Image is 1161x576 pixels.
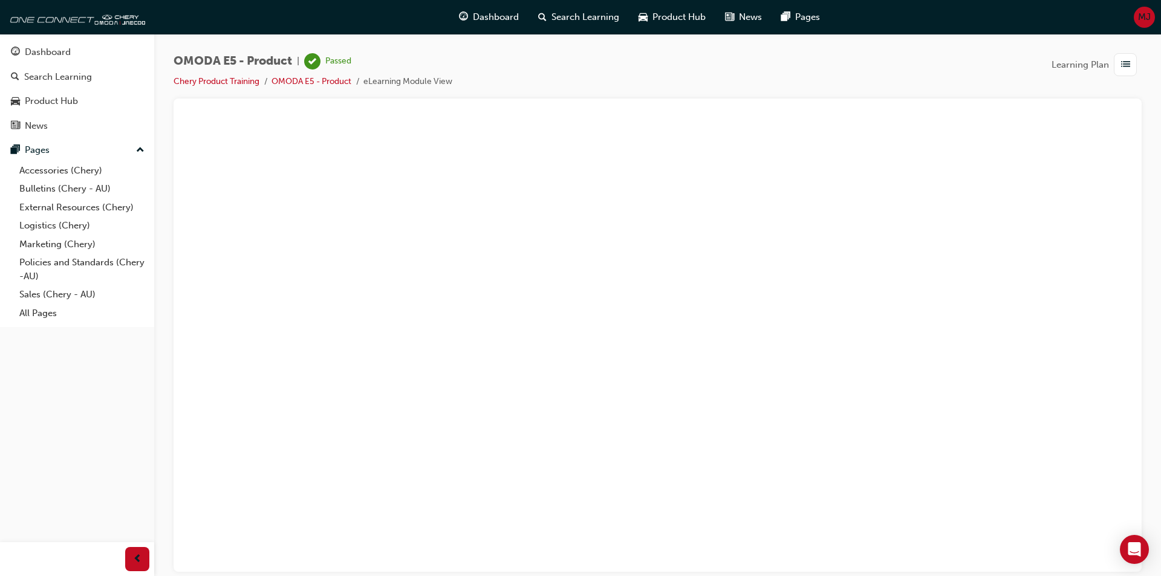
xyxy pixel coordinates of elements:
a: Accessories (Chery) [15,161,149,180]
span: up-icon [136,143,145,158]
div: Search Learning [24,70,92,84]
a: News [5,115,149,137]
span: learningRecordVerb_PASS-icon [304,53,320,70]
span: Pages [795,10,820,24]
a: guage-iconDashboard [449,5,528,30]
a: All Pages [15,304,149,323]
span: MJ [1138,10,1151,24]
a: Policies and Standards (Chery -AU) [15,253,149,285]
button: Pages [5,139,149,161]
span: pages-icon [781,10,790,25]
span: guage-icon [11,47,20,58]
img: oneconnect [6,5,145,29]
button: DashboardSearch LearningProduct HubNews [5,39,149,139]
span: list-icon [1121,57,1130,73]
a: Sales (Chery - AU) [15,285,149,304]
a: search-iconSearch Learning [528,5,629,30]
a: External Resources (Chery) [15,198,149,217]
div: Product Hub [25,94,78,108]
span: car-icon [639,10,648,25]
a: Dashboard [5,41,149,63]
span: Product Hub [652,10,706,24]
a: news-iconNews [715,5,772,30]
div: News [25,119,48,133]
span: | [297,54,299,68]
span: news-icon [725,10,734,25]
a: Marketing (Chery) [15,235,149,254]
a: Logistics (Chery) [15,216,149,235]
a: Chery Product Training [174,76,259,86]
span: Learning Plan [1052,58,1109,72]
span: guage-icon [459,10,468,25]
span: search-icon [538,10,547,25]
div: Open Intercom Messenger [1120,535,1149,564]
span: car-icon [11,96,20,107]
a: pages-iconPages [772,5,830,30]
button: MJ [1134,7,1155,28]
div: Passed [325,56,351,67]
span: OMODA E5 - Product [174,54,292,68]
a: Search Learning [5,66,149,88]
span: pages-icon [11,145,20,156]
button: Learning Plan [1052,53,1142,76]
a: Product Hub [5,90,149,112]
a: OMODA E5 - Product [272,76,351,86]
span: prev-icon [133,552,142,567]
div: Dashboard [25,45,71,59]
a: Bulletins (Chery - AU) [15,180,149,198]
a: car-iconProduct Hub [629,5,715,30]
span: Dashboard [473,10,519,24]
span: search-icon [11,72,19,83]
span: news-icon [11,121,20,132]
span: Search Learning [551,10,619,24]
span: News [739,10,762,24]
li: eLearning Module View [363,75,452,89]
div: Pages [25,143,50,157]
